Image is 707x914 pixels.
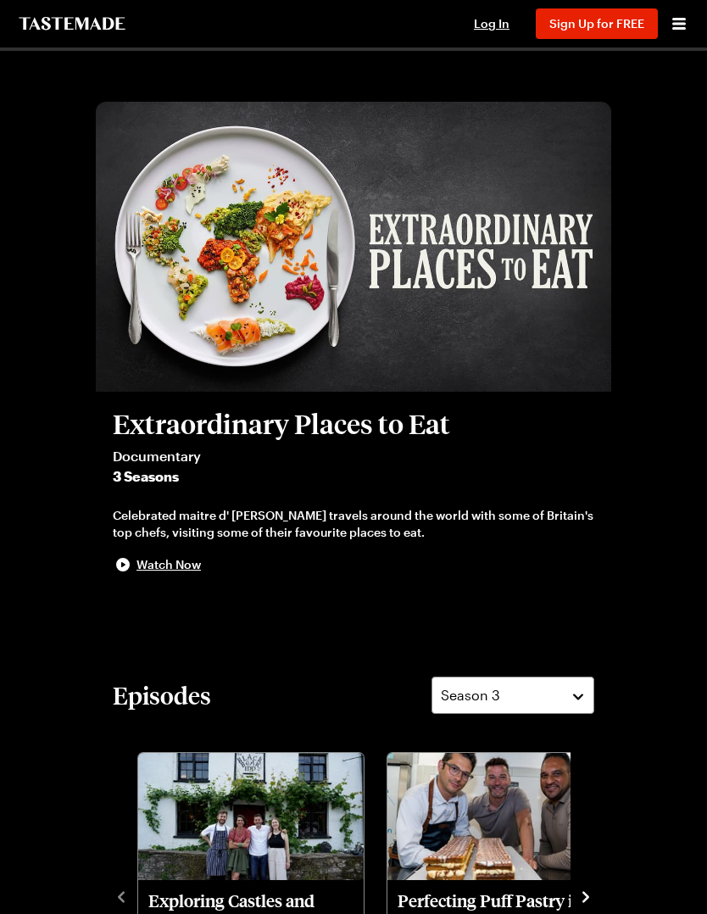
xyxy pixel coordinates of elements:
[113,409,594,439] h2: Extraordinary Places to Eat
[138,753,364,880] img: Exploring Castles and Cozy Inns in South Wales, United Kingdom
[113,466,594,487] span: 3 Seasons
[577,885,594,906] button: navigate to next item
[113,446,594,466] span: Documentary
[668,13,690,35] button: Open menu
[113,680,211,711] h2: Episodes
[17,17,127,31] a: To Tastemade Home Page
[387,753,613,880] img: Perfecting Puff Pastry in Burgundy, France
[113,507,594,541] div: Celebrated maitre d' [PERSON_NAME] travels around the world with some of Britain's top chefs, vis...
[458,15,526,32] button: Log In
[431,677,594,714] button: Season 3
[474,16,509,31] span: Log In
[441,685,500,705] span: Season 3
[536,8,658,39] button: Sign Up for FREE
[549,16,644,31] span: Sign Up for FREE
[113,885,130,906] button: navigate to previous item
[136,556,201,573] span: Watch Now
[113,409,594,575] button: Extraordinary Places to EatDocumentary3 SeasonsCelebrated maitre d' [PERSON_NAME] travels around ...
[96,102,611,392] img: Extraordinary Places to Eat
